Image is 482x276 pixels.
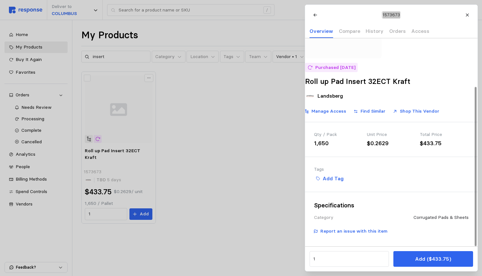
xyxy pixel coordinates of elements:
[389,27,405,35] p: Orders
[399,108,439,115] p: Shop This Vendor
[314,166,469,173] div: Tags
[393,251,473,267] button: Add ($433.75)
[360,108,385,115] p: Find Similar
[420,131,468,138] div: Total Price
[314,139,362,148] div: 1,650
[413,214,468,221] div: Corrugated Pads & Sheets
[367,139,415,148] div: $0.2629
[366,27,383,35] p: History
[314,131,362,138] div: Qty / Pack
[415,255,451,263] p: Add ($433.75)
[339,27,360,35] p: Compare
[320,228,387,235] p: Report an issue with this item
[411,27,429,35] p: Access
[305,77,478,86] h2: Roll up Pad Insert 32ECT Kraft
[317,92,343,100] p: Landsberg
[310,27,333,35] p: Overview
[314,214,333,221] div: Category
[367,131,415,138] div: Unit Price
[314,201,469,210] h3: Specifications
[301,105,350,117] button: Manage Access
[310,174,348,183] button: Add Tag
[350,105,389,117] button: Find Similar
[389,105,443,117] button: Shop This Vendor
[313,253,385,265] input: Qty
[382,11,400,19] p: 1573673
[311,108,346,115] p: Manage Access
[315,64,355,71] p: Purchased [DATE]
[322,175,343,183] p: Add Tag
[310,225,391,237] button: Report an issue with this item
[420,139,468,148] div: $433.75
